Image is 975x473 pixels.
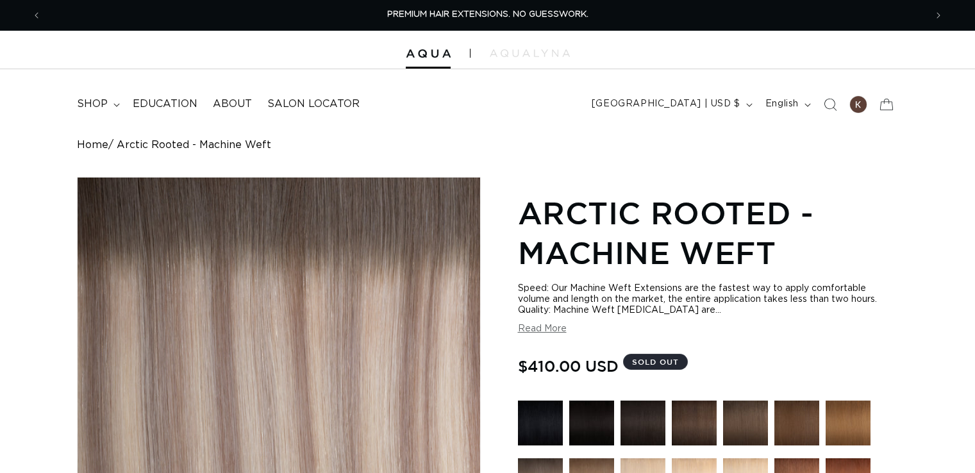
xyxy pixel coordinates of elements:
[621,401,665,445] img: 1B Soft Black - Machine Weft
[518,401,563,445] img: 1 Black - Machine Weft
[723,401,768,452] a: 4AB Medium Ash Brown - Machine Weft
[569,401,614,452] a: 1N Natural Black - Machine Weft
[133,97,197,111] span: Education
[826,401,871,452] a: 6 Light Brown - Machine Weft
[267,97,360,111] span: Salon Locator
[518,193,898,273] h1: Arctic Rooted - Machine Weft
[518,324,567,335] button: Read More
[77,97,108,111] span: shop
[518,401,563,452] a: 1 Black - Machine Weft
[774,401,819,445] img: 4 Medium Brown - Machine Weft
[406,49,451,58] img: Aqua Hair Extensions
[672,401,717,445] img: 2 Dark Brown - Machine Weft
[826,401,871,445] img: 6 Light Brown - Machine Weft
[584,92,758,117] button: [GEOGRAPHIC_DATA] | USD $
[260,90,367,119] a: Salon Locator
[723,401,768,445] img: 4AB Medium Ash Brown - Machine Weft
[125,90,205,119] a: Education
[774,401,819,452] a: 4 Medium Brown - Machine Weft
[758,92,816,117] button: English
[765,97,799,111] span: English
[22,3,51,28] button: Previous announcement
[117,139,271,151] span: Arctic Rooted - Machine Weft
[77,139,108,151] a: Home
[518,354,619,378] span: $410.00 USD
[518,283,898,316] div: Speed: Our Machine Weft Extensions are the fastest way to apply comfortable volume and length on ...
[816,90,844,119] summary: Search
[205,90,260,119] a: About
[569,401,614,445] img: 1N Natural Black - Machine Weft
[213,97,252,111] span: About
[69,90,125,119] summary: shop
[387,10,588,19] span: PREMIUM HAIR EXTENSIONS. NO GUESSWORK.
[621,401,665,452] a: 1B Soft Black - Machine Weft
[924,3,953,28] button: Next announcement
[490,49,570,57] img: aqualyna.com
[592,97,740,111] span: [GEOGRAPHIC_DATA] | USD $
[672,401,717,452] a: 2 Dark Brown - Machine Weft
[623,354,688,370] span: Sold out
[77,139,898,151] nav: breadcrumbs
